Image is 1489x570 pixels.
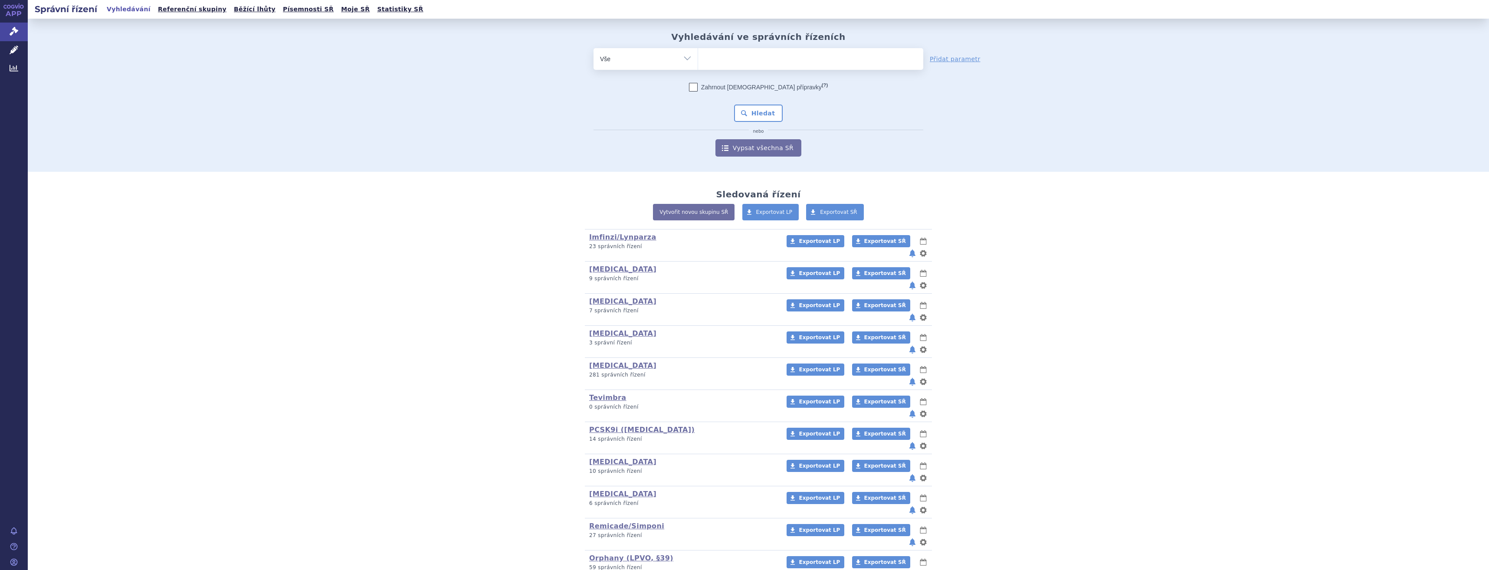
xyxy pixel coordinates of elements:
[919,236,928,246] button: lhůty
[908,280,917,291] button: notifikace
[799,302,840,308] span: Exportovat LP
[589,371,775,379] p: 281 správních řízení
[908,505,917,515] button: notifikace
[589,426,695,434] a: PCSK9i ([MEDICAL_DATA])
[589,532,775,539] p: 27 správních řízení
[852,460,910,472] a: Exportovat SŘ
[908,377,917,387] button: notifikace
[374,3,426,15] a: Statistiky SŘ
[787,524,844,536] a: Exportovat LP
[589,339,775,347] p: 3 správní řízení
[589,468,775,475] p: 10 správních řízení
[787,299,844,311] a: Exportovat LP
[919,473,928,483] button: nastavení
[734,105,783,122] button: Hledat
[689,83,828,92] label: Zahrnout [DEMOGRAPHIC_DATA] přípravky
[864,238,906,244] span: Exportovat SŘ
[756,209,793,215] span: Exportovat LP
[280,3,336,15] a: Písemnosti SŘ
[716,189,800,200] h2: Sledovaná řízení
[799,559,840,565] span: Exportovat LP
[919,557,928,567] button: lhůty
[852,524,910,536] a: Exportovat SŘ
[919,332,928,343] button: lhůty
[919,429,928,439] button: lhůty
[589,307,775,314] p: 7 správních řízení
[589,500,775,507] p: 6 správních řízení
[919,268,928,278] button: lhůty
[715,139,801,157] a: Vypsat všechna SŘ
[864,334,906,341] span: Exportovat SŘ
[908,344,917,355] button: notifikace
[864,367,906,373] span: Exportovat SŘ
[919,409,928,419] button: nastavení
[787,235,844,247] a: Exportovat LP
[919,364,928,375] button: lhůty
[589,265,656,273] a: [MEDICAL_DATA]
[799,238,840,244] span: Exportovat LP
[822,82,828,88] abbr: (?)
[589,458,656,466] a: [MEDICAL_DATA]
[864,495,906,501] span: Exportovat SŘ
[787,428,844,440] a: Exportovat LP
[671,32,846,42] h2: Vyhledávání ve správních řízeních
[787,267,844,279] a: Exportovat LP
[919,537,928,547] button: nastavení
[104,3,153,15] a: Vyhledávání
[799,495,840,501] span: Exportovat LP
[908,248,917,259] button: notifikace
[919,396,928,407] button: lhůty
[852,331,910,344] a: Exportovat SŘ
[852,428,910,440] a: Exportovat SŘ
[919,525,928,535] button: lhůty
[852,492,910,504] a: Exportovat SŘ
[852,267,910,279] a: Exportovat SŘ
[589,233,656,241] a: Imfinzi/Lynparza
[908,441,917,451] button: notifikace
[28,3,104,15] h2: Správní řízení
[864,559,906,565] span: Exportovat SŘ
[787,556,844,568] a: Exportovat LP
[919,441,928,451] button: nastavení
[919,300,928,311] button: lhůty
[908,409,917,419] button: notifikace
[589,436,775,443] p: 14 správních řízení
[589,403,775,411] p: 0 správních řízení
[589,522,664,530] a: Remicade/Simponi
[919,312,928,323] button: nastavení
[799,367,840,373] span: Exportovat LP
[787,492,844,504] a: Exportovat LP
[589,329,656,337] a: [MEDICAL_DATA]
[930,55,981,63] a: Přidat parametr
[155,3,229,15] a: Referenční skupiny
[919,344,928,355] button: nastavení
[742,204,799,220] a: Exportovat LP
[749,129,768,134] i: nebo
[908,537,917,547] button: notifikace
[908,473,917,483] button: notifikace
[852,396,910,408] a: Exportovat SŘ
[653,204,735,220] a: Vytvořit novou skupinu SŘ
[852,299,910,311] a: Exportovat SŘ
[864,399,906,405] span: Exportovat SŘ
[231,3,278,15] a: Běžící lhůty
[864,431,906,437] span: Exportovat SŘ
[852,556,910,568] a: Exportovat SŘ
[864,302,906,308] span: Exportovat SŘ
[589,275,775,282] p: 9 správních řízení
[864,463,906,469] span: Exportovat SŘ
[589,361,656,370] a: [MEDICAL_DATA]
[864,270,906,276] span: Exportovat SŘ
[799,399,840,405] span: Exportovat LP
[864,527,906,533] span: Exportovat SŘ
[799,270,840,276] span: Exportovat LP
[919,377,928,387] button: nastavení
[787,331,844,344] a: Exportovat LP
[799,527,840,533] span: Exportovat LP
[589,490,656,498] a: [MEDICAL_DATA]
[338,3,372,15] a: Moje SŘ
[799,431,840,437] span: Exportovat LP
[589,243,775,250] p: 23 správních řízení
[799,334,840,341] span: Exportovat LP
[787,364,844,376] a: Exportovat LP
